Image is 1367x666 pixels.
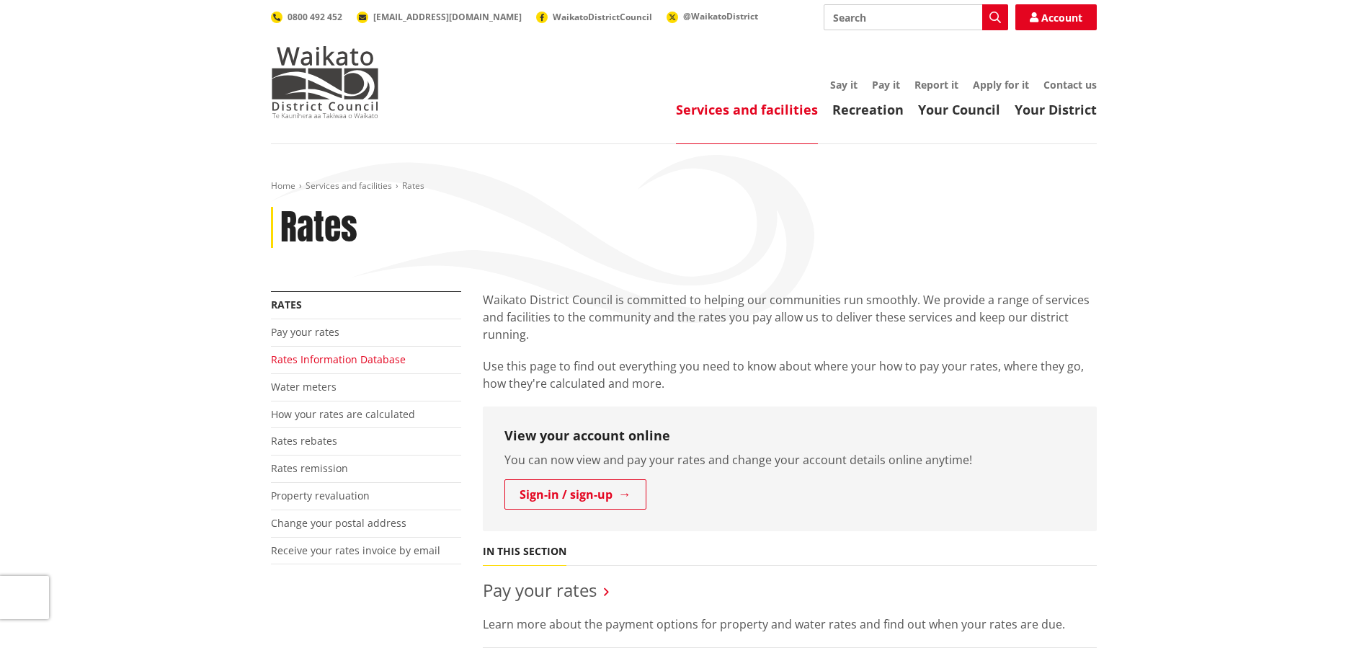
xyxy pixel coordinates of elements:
[536,11,652,23] a: WaikatoDistrictCouncil
[914,78,958,92] a: Report it
[271,380,337,394] a: Water meters
[1015,101,1097,118] a: Your District
[271,298,302,311] a: Rates
[1301,605,1353,657] iframe: Messenger Launcher
[271,434,337,448] a: Rates rebates
[280,207,357,249] h1: Rates
[504,428,1075,444] h3: View your account online
[288,11,342,23] span: 0800 492 452
[271,516,406,530] a: Change your postal address
[357,11,522,23] a: [EMAIL_ADDRESS][DOMAIN_NAME]
[1043,78,1097,92] a: Contact us
[271,179,295,192] a: Home
[683,10,758,22] span: @WaikatoDistrict
[271,352,406,366] a: Rates Information Database
[271,407,415,421] a: How your rates are calculated
[271,11,342,23] a: 0800 492 452
[373,11,522,23] span: [EMAIL_ADDRESS][DOMAIN_NAME]
[402,179,424,192] span: Rates
[271,180,1097,192] nav: breadcrumb
[483,358,1097,392] p: Use this page to find out everything you need to know about where your how to pay your rates, whe...
[872,78,900,92] a: Pay it
[306,179,392,192] a: Services and facilities
[271,489,370,502] a: Property revaluation
[832,101,904,118] a: Recreation
[667,10,758,22] a: @WaikatoDistrict
[271,461,348,475] a: Rates remission
[483,546,566,558] h5: In this section
[676,101,818,118] a: Services and facilities
[483,616,1097,633] p: Learn more about the payment options for property and water rates and find out when your rates ar...
[271,325,339,339] a: Pay your rates
[483,291,1097,343] p: Waikato District Council is committed to helping our communities run smoothly. We provide a range...
[504,451,1075,469] p: You can now view and pay your rates and change your account details online anytime!
[483,578,597,602] a: Pay your rates
[553,11,652,23] span: WaikatoDistrictCouncil
[973,78,1029,92] a: Apply for it
[830,78,858,92] a: Say it
[824,4,1008,30] input: Search input
[504,479,646,510] a: Sign-in / sign-up
[271,46,379,118] img: Waikato District Council - Te Kaunihera aa Takiwaa o Waikato
[918,101,1000,118] a: Your Council
[1015,4,1097,30] a: Account
[271,543,440,557] a: Receive your rates invoice by email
